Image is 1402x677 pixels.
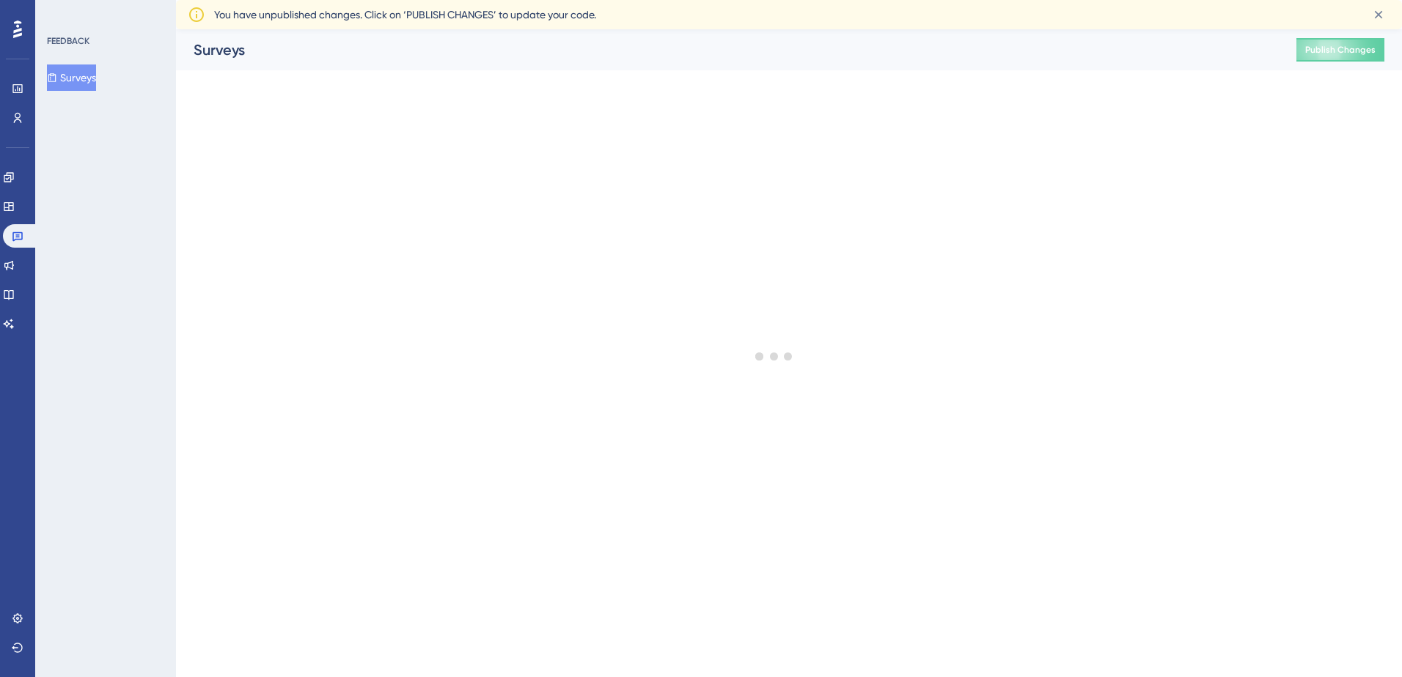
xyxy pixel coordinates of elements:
div: FEEDBACK [47,35,89,47]
button: Surveys [47,64,96,91]
span: Publish Changes [1305,44,1376,56]
div: Surveys [194,40,1260,60]
button: Publish Changes [1296,38,1384,62]
span: You have unpublished changes. Click on ‘PUBLISH CHANGES’ to update your code. [214,6,596,23]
